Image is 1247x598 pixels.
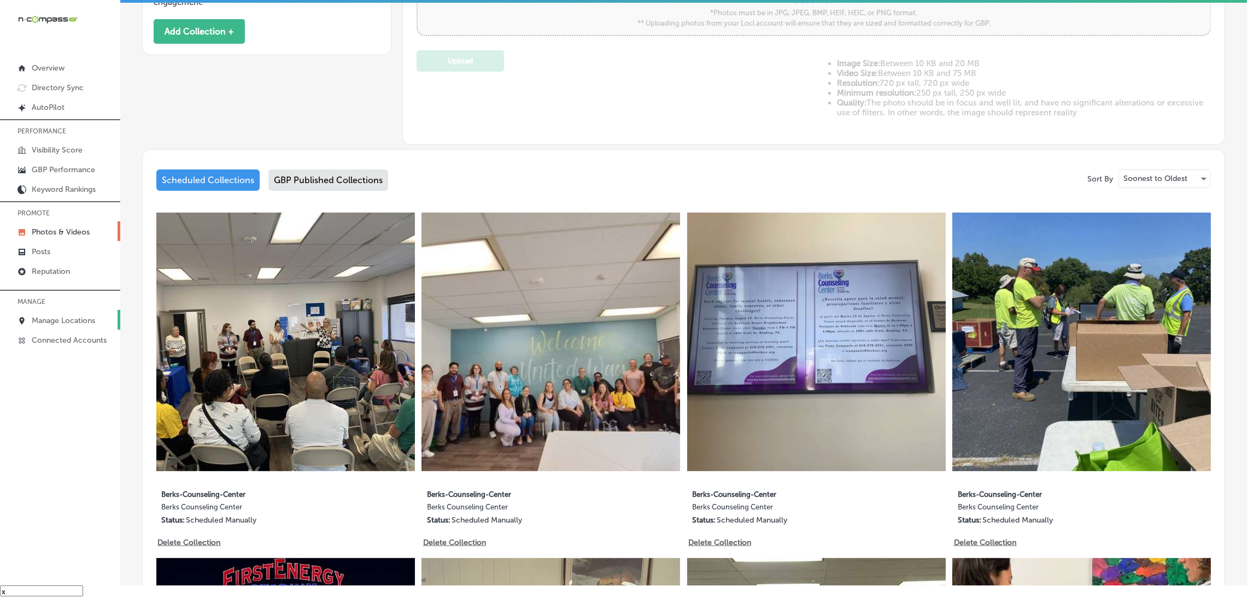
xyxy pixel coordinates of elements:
[32,247,50,256] p: Posts
[1119,170,1210,187] div: Soonest to Oldest
[32,145,83,155] p: Visibility Score
[17,14,78,25] img: 660ab0bf-5cc7-4cb8-ba1c-48b5ae0f18e60NCTV_CLogo_TV_Black_-500x88.png
[688,538,750,547] p: Delete Collection
[157,538,219,547] p: Delete Collection
[687,213,946,471] img: Collection thumbnail
[954,538,1016,547] p: Delete Collection
[427,484,614,503] label: Berks-Counseling-Center
[268,169,388,191] div: GBP Published Collections
[717,515,787,525] p: Scheduled Manually
[982,515,1053,525] p: Scheduled Manually
[156,213,415,471] img: Collection thumbnail
[952,213,1211,471] img: Collection thumbnail
[958,515,981,525] p: Status:
[32,336,107,345] p: Connected Accounts
[32,83,84,92] p: Directory Sync
[958,484,1145,503] label: Berks-Counseling-Center
[692,503,879,515] label: Berks Counseling Center
[154,19,245,44] button: Add Collection +
[1123,173,1187,184] p: Soonest to Oldest
[156,169,260,191] div: Scheduled Collections
[32,227,90,237] p: Photos & Videos
[1087,174,1113,184] p: Sort By
[32,267,70,276] p: Reputation
[32,103,65,112] p: AutoPilot
[421,213,680,471] img: Collection thumbnail
[186,515,256,525] p: Scheduled Manually
[32,316,95,325] p: Manage Locations
[32,185,96,194] p: Keyword Rankings
[692,515,716,525] p: Status:
[161,515,185,525] p: Status:
[452,515,522,525] p: Scheduled Manually
[427,515,450,525] p: Status:
[32,63,65,73] p: Overview
[32,165,95,174] p: GBP Performance
[161,503,348,515] label: Berks Counseling Center
[423,538,485,547] p: Delete Collection
[427,503,614,515] label: Berks Counseling Center
[161,484,348,503] label: Berks-Counseling-Center
[692,484,879,503] label: Berks-Counseling-Center
[958,503,1145,515] label: Berks Counseling Center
